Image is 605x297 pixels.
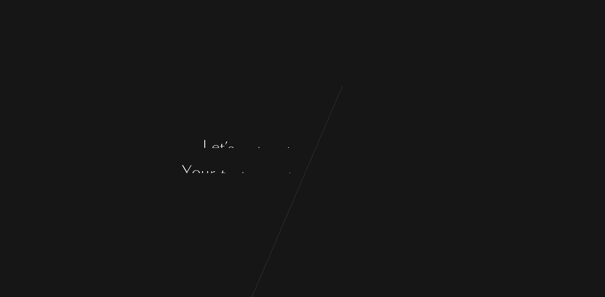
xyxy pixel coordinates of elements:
[379,149,385,173] div: t
[381,124,386,148] div: t
[304,149,314,173] div: o
[294,124,303,148] div: n
[246,149,254,173] div: e
[225,124,228,148] div: ’
[297,149,304,173] div: y
[228,124,235,148] div: s
[398,149,407,173] div: n
[371,149,379,173] div: a
[386,124,394,148] div: e
[414,149,417,173] div: .
[314,149,322,173] div: u
[366,149,371,173] div: r
[219,124,225,148] div: t
[226,149,234,173] div: a
[394,124,399,148] div: r
[358,124,367,148] div: b
[234,149,240,173] div: s
[240,124,249,148] div: g
[220,149,226,173] div: t
[201,149,210,173] div: u
[182,149,192,173] div: Y
[344,124,353,148] div: u
[313,124,323,148] div: w
[362,149,366,173] div: i
[399,124,403,148] div: ,
[417,149,420,173] div: .
[240,149,246,173] div: t
[274,149,283,173] div: n
[337,149,346,173] div: n
[257,124,262,148] div: t
[420,149,423,173] div: .
[322,149,328,173] div: r
[249,124,257,148] div: e
[346,149,353,173] div: s
[283,149,292,173] div: d
[375,124,381,148] div: t
[212,124,219,148] div: e
[303,124,313,148] div: o
[192,149,201,173] div: o
[254,149,261,173] div: s
[353,149,362,173] div: p
[333,149,337,173] div: i
[210,149,215,173] div: r
[335,124,344,148] div: o
[388,149,398,173] div: o
[266,149,274,173] div: a
[272,124,281,148] div: o
[407,149,414,173] div: s
[385,149,388,173] div: i
[286,124,294,148] div: k
[367,124,375,148] div: e
[328,124,335,148] div: y
[267,124,272,148] div: t
[202,124,212,148] div: L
